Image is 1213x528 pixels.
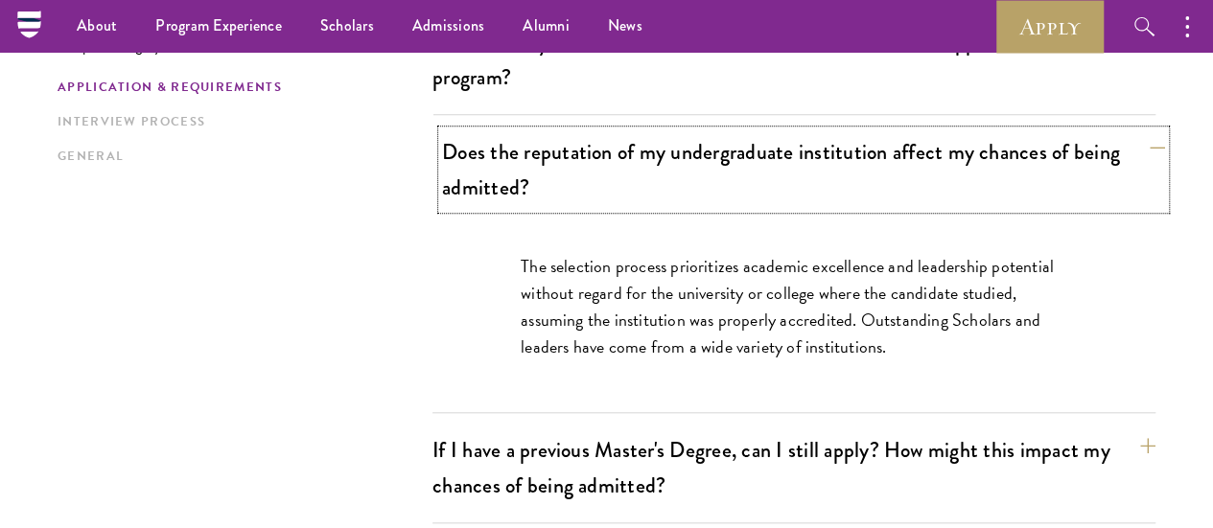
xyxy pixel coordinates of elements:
button: If I have a previous Master's Degree, can I still apply? How might this impact my chances of bein... [432,428,1155,507]
a: Interview Process [58,112,421,132]
p: Jump to category: [58,36,432,54]
p: The selection process prioritizes academic excellence and leadership potential without regard for... [521,253,1067,360]
a: General [58,147,421,167]
button: Does the reputation of my undergraduate institution affect my chances of being admitted? [442,130,1165,209]
a: Application & Requirements [58,78,421,98]
button: Are there any fees associated with the Schwarzman Scholars application or the program? [432,20,1155,99]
